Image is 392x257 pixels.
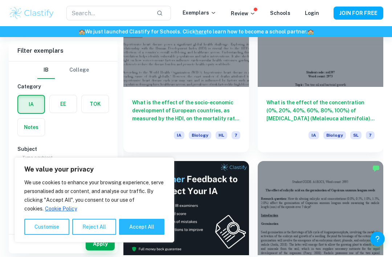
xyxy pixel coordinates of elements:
span: SL [350,131,362,139]
a: here [195,29,207,35]
p: Review [231,9,256,17]
input: Search... [66,6,151,20]
a: Cookie Policy [45,205,77,212]
button: IB [37,61,55,79]
img: Clastify logo [9,6,55,20]
img: Thumbnail [123,161,249,256]
h6: What is the effect of the socio-economic development of European countries, as measured by the HD... [132,99,240,123]
h6: Category [17,83,109,91]
span: Biology [323,131,346,139]
span: 🏫 [307,29,314,35]
button: Notes [18,119,45,136]
div: Filter type choice [37,61,89,79]
h6: Subject [17,145,109,153]
button: Apply [86,237,115,250]
button: TOK [82,95,109,113]
span: IA [174,131,184,139]
p: Exemplars [183,9,216,17]
button: IA [18,96,44,113]
span: 7 [232,131,240,139]
a: Schools [270,10,290,16]
h6: Filter exemplars [9,41,118,61]
p: We use cookies to enhance your browsing experience, serve personalised ads or content, and analys... [24,178,164,213]
span: IA [309,131,319,139]
span: Biology [189,131,211,139]
button: Help and Feedback [370,232,385,246]
a: Login [305,10,319,16]
button: Customise [24,219,69,235]
button: JOIN FOR FREE [334,7,383,20]
img: Marked [372,165,380,172]
p: We value your privacy [24,165,164,174]
button: College [69,61,89,79]
label: Type a subject [23,154,53,160]
span: 🏫 [79,29,85,35]
button: Reject All [72,219,116,235]
h6: We just launched Clastify for Schools. Click to learn how to become a school partner. [1,28,391,36]
button: EE [50,95,77,113]
span: 7 [366,131,375,139]
h6: What is the effect of the concentration (0%, 20%, 40%, 60%, 80%, 100%) of [MEDICAL_DATA] (Melaleu... [266,99,375,123]
span: HL [216,131,227,139]
button: Accept All [119,219,164,235]
div: We value your privacy [15,157,174,242]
